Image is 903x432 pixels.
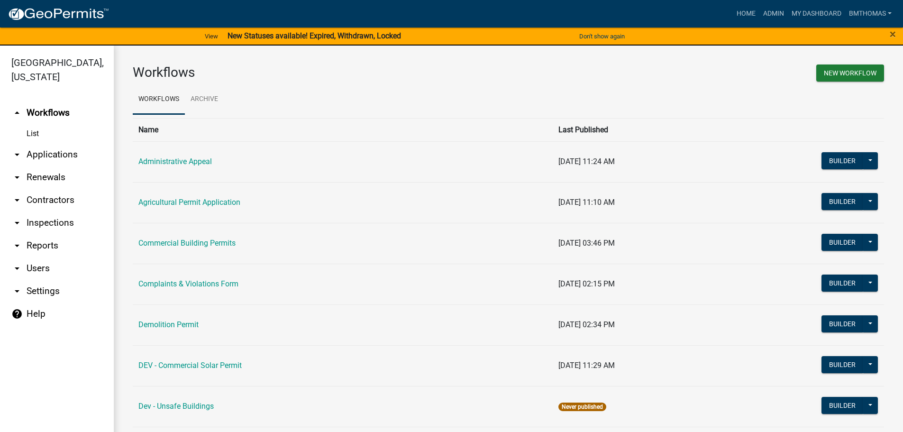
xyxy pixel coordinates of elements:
i: arrow_drop_down [11,194,23,206]
i: arrow_drop_down [11,172,23,183]
button: Builder [821,397,863,414]
span: [DATE] 11:10 AM [558,198,615,207]
span: [DATE] 03:46 PM [558,239,615,248]
span: [DATE] 11:29 AM [558,361,615,370]
a: Demolition Permit [138,320,199,329]
a: My Dashboard [788,5,845,23]
button: Builder [821,193,863,210]
button: Builder [821,152,863,169]
a: Workflows [133,84,185,115]
span: [DATE] 02:15 PM [558,279,615,288]
a: Commercial Building Permits [138,239,236,248]
a: Agricultural Permit Application [138,198,240,207]
strong: New Statuses available! Expired, Withdrawn, Locked [228,31,401,40]
button: Builder [821,234,863,251]
button: New Workflow [816,64,884,82]
button: Close [890,28,896,40]
span: [DATE] 11:24 AM [558,157,615,166]
h3: Workflows [133,64,502,81]
a: Complaints & Violations Form [138,279,238,288]
i: arrow_drop_down [11,285,23,297]
a: bmthomas [845,5,895,23]
th: Last Published [553,118,717,141]
a: Archive [185,84,224,115]
a: Administrative Appeal [138,157,212,166]
i: arrow_drop_up [11,107,23,119]
a: DEV - Commercial Solar Permit [138,361,242,370]
i: arrow_drop_down [11,263,23,274]
th: Name [133,118,553,141]
span: Never published [558,403,606,411]
i: arrow_drop_down [11,217,23,229]
i: arrow_drop_down [11,149,23,160]
a: View [201,28,222,44]
button: Don't show again [575,28,629,44]
a: Admin [759,5,788,23]
i: help [11,308,23,320]
a: Dev - Unsafe Buildings [138,402,214,411]
i: arrow_drop_down [11,240,23,251]
button: Builder [821,315,863,332]
span: [DATE] 02:34 PM [558,320,615,329]
span: × [890,28,896,41]
button: Builder [821,356,863,373]
a: Home [733,5,759,23]
button: Builder [821,275,863,292]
